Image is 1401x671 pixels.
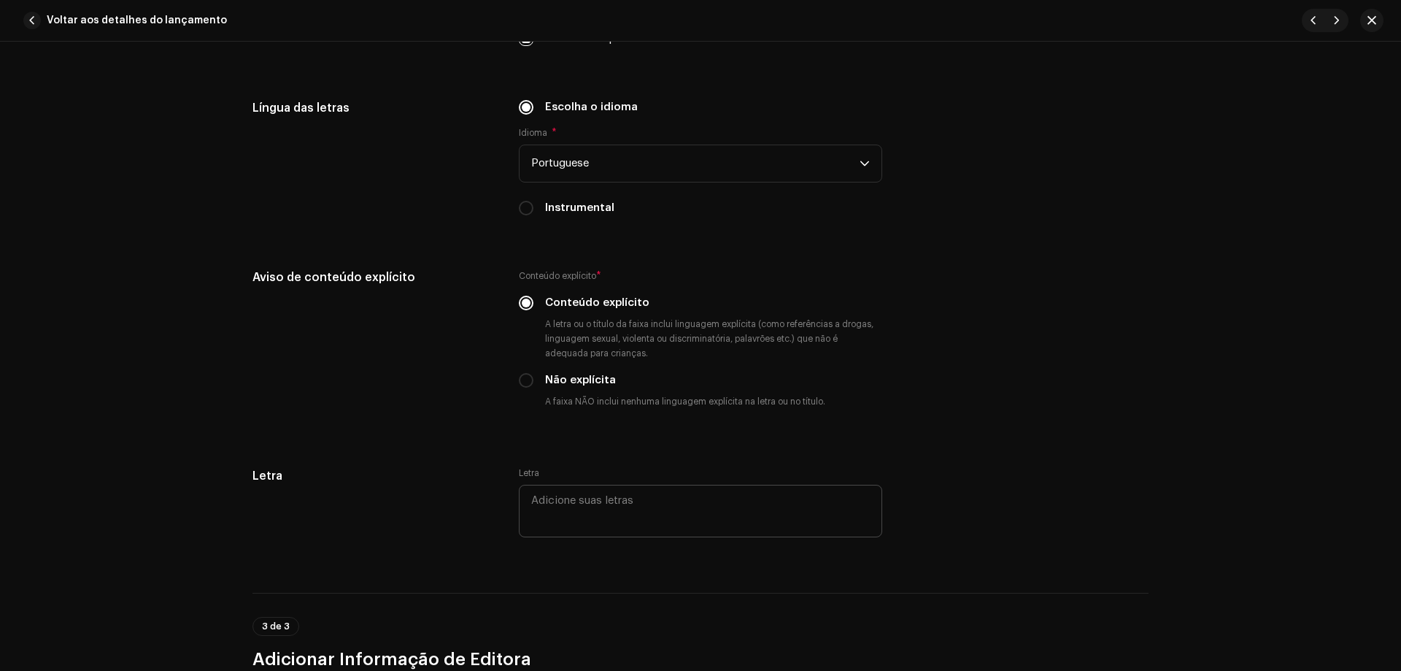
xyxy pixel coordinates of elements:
label: Não explícita [545,372,616,388]
h3: Adicionar Informação de Editora [252,648,1149,671]
label: Conteúdo explícito [545,295,649,311]
label: Escolha o idioma [545,99,638,115]
label: Letra [519,467,539,479]
div: dropdown trigger [860,145,870,182]
h5: Aviso de conteúdo explícito [252,269,495,286]
span: 3 de 3 [262,622,290,631]
h5: Letra [252,467,495,485]
small: Conteúdo explícito [519,269,596,283]
small: A faixa NÃO inclui nenhuma linguagem explícita na letra ou no título. [542,394,828,409]
label: Idioma [519,127,557,139]
span: Portuguese [531,145,860,182]
label: Instrumental [545,200,614,216]
small: A letra ou o título da faixa inclui linguagem explícita (como referências a drogas, linguagem sex... [542,317,882,361]
h5: Língua das letras [252,99,495,117]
